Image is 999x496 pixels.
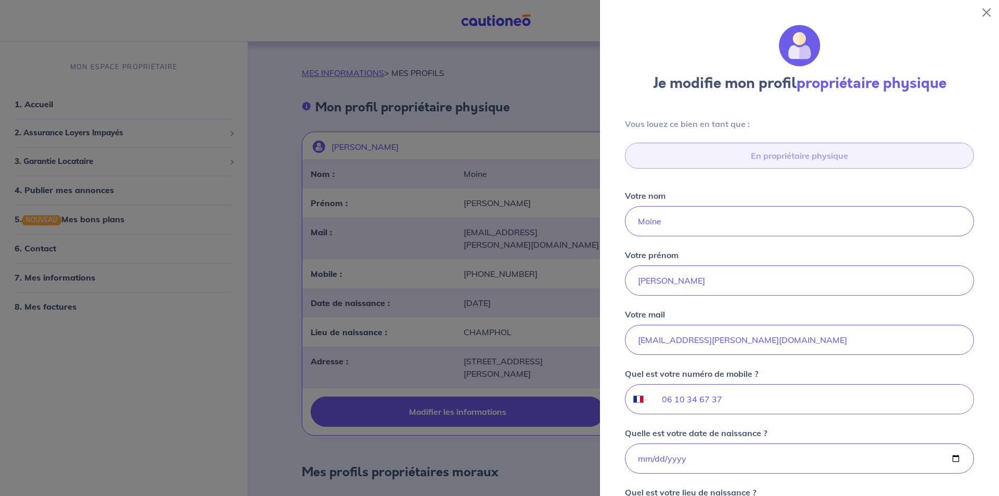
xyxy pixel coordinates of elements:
input: 01/01/1980 [625,443,974,474]
p: Votre nom [625,189,665,202]
input: 08 09 89 09 09 [649,385,974,414]
img: illu_account.svg [779,25,821,67]
p: Quel est votre numéro de mobile ? [625,367,758,380]
p: Vous louez ce bien en tant que : [625,118,974,130]
p: Votre prénom [625,249,678,261]
input: mail@mail.com [625,325,974,355]
p: Quelle est votre date de naissance ? [625,427,767,439]
h3: Je modifie mon profil [612,75,987,93]
input: John [625,265,974,296]
input: Doe [625,206,974,236]
p: Votre mail [625,308,665,321]
input: category-placeholder [625,143,974,169]
button: Close [978,4,995,21]
strong: propriétaire physique [797,73,946,94]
